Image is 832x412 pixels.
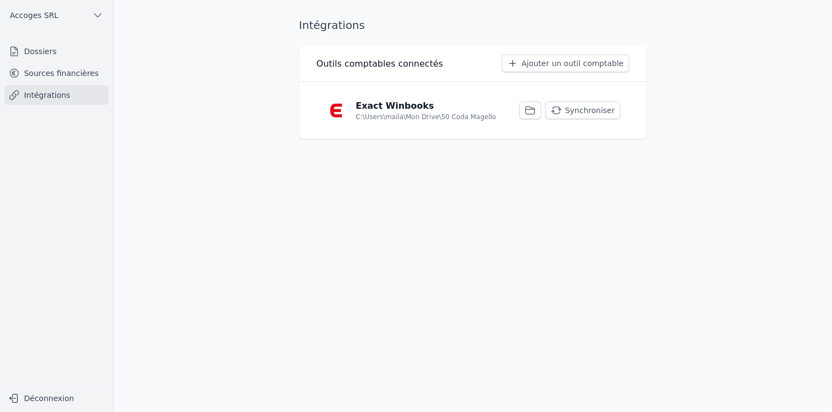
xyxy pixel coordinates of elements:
button: Accoges SRL [4,7,109,24]
a: Dossiers [4,42,109,61]
span: Accoges SRL [10,10,58,21]
a: Sources financières [4,63,109,83]
button: Synchroniser [546,102,620,119]
button: Ajouter un outil comptable [502,55,629,72]
p: C:\Users\maila\Mon Drive\50 Coda Magello [356,113,496,121]
h1: Intégrations [299,17,365,33]
p: Exact Winbooks [356,99,434,113]
a: Intégrations [4,85,109,105]
h3: Outils comptables connectés [317,57,443,70]
a: Exact Winbooks C:\Users\maila\Mon Drive\50 Coda Magello Synchroniser [317,91,629,130]
button: Déconnexion [4,390,109,407]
